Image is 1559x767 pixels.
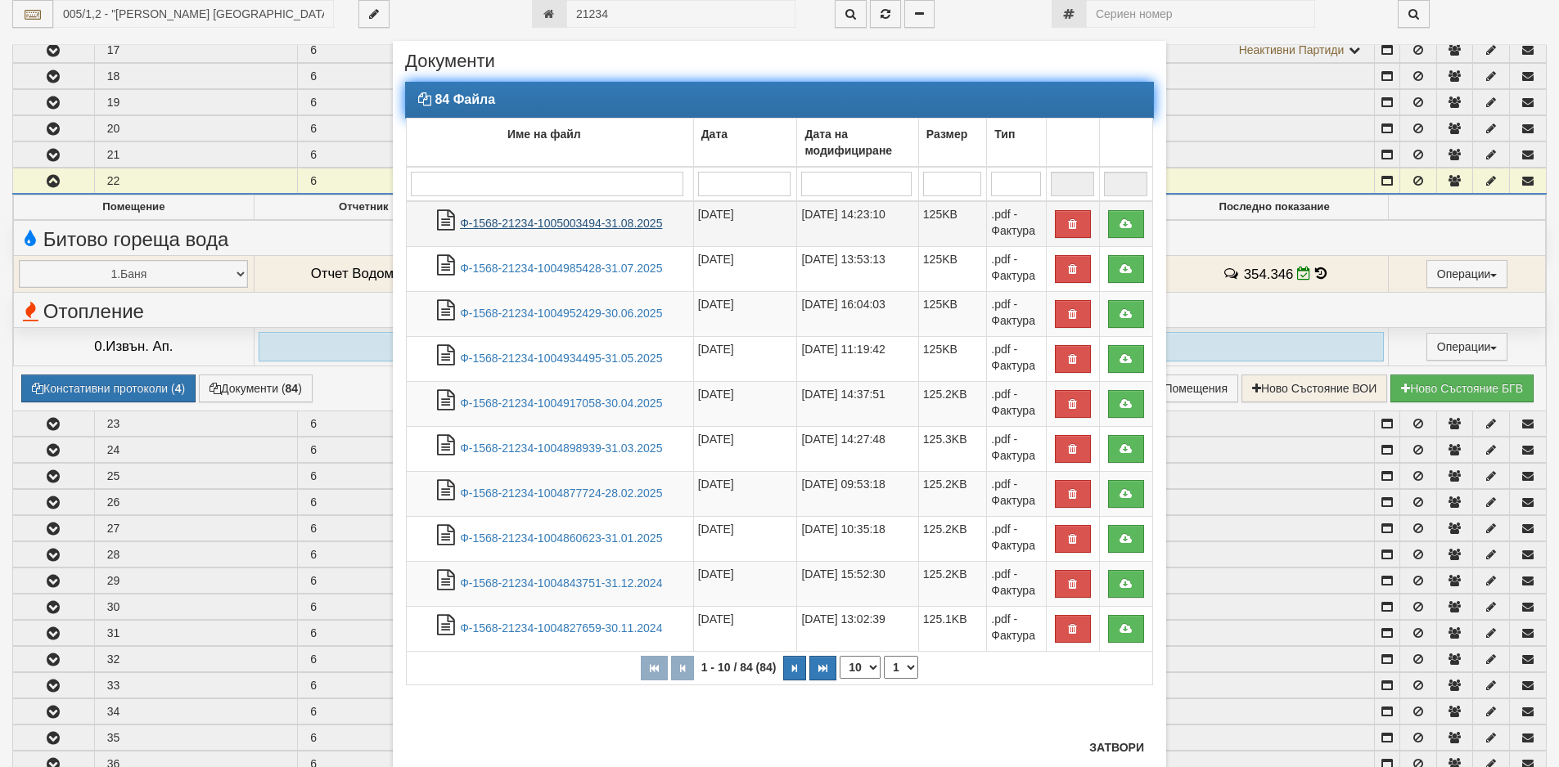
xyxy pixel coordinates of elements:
a: Ф-1568-21234-1004917058-30.04.2025 [460,397,662,410]
td: Размер: No sort applied, activate to apply an ascending sort [918,118,986,167]
td: [DATE] [693,291,797,336]
td: [DATE] [693,426,797,471]
td: Дата: No sort applied, activate to apply an ascending sort [693,118,797,167]
tr: Ф-1568-21234-1004898939-31.03.2025.pdf - Фактура [407,426,1153,471]
td: [DATE] 15:52:30 [797,561,918,606]
span: 1 - 10 / 84 (84) [697,661,781,674]
b: Размер [926,128,967,141]
a: Ф-1568-21234-1004985428-31.07.2025 [460,262,662,275]
td: 125KB [918,201,986,247]
td: 125.2KB [918,516,986,561]
tr: Ф-1568-21234-1004934495-31.05.2025.pdf - Фактура [407,336,1153,381]
tr: Ф-1568-21234-1004952429-30.06.2025.pdf - Фактура [407,291,1153,336]
a: Ф-1568-21234-1004898939-31.03.2025 [460,442,662,455]
td: [DATE] 13:53:13 [797,246,918,291]
a: Ф-1568-21234-1004843751-31.12.2024 [460,576,662,590]
select: Брой редове на страница [840,656,881,679]
button: Предишна страница [671,656,694,680]
td: [DATE] [693,381,797,426]
tr: Ф-1568-21234-1004860623-31.01.2025.pdf - Фактура [407,516,1153,561]
td: .pdf - Фактура [987,201,1047,247]
td: [DATE] 09:53:18 [797,471,918,516]
button: Последна страница [809,656,836,680]
td: 125.2KB [918,381,986,426]
tr: Ф-1568-21234-1004917058-30.04.2025.pdf - Фактура [407,381,1153,426]
b: Име на файл [507,128,581,141]
td: [DATE] [693,201,797,247]
td: [DATE] [693,516,797,561]
td: .pdf - Фактура [987,381,1047,426]
td: [DATE] 14:27:48 [797,426,918,471]
td: [DATE] 13:02:39 [797,606,918,651]
a: Ф-1568-21234-1004934495-31.05.2025 [460,352,662,365]
tr: Ф-1568-21234-1005003494-31.08.2025.pdf - Фактура [407,201,1153,247]
td: .pdf - Фактура [987,336,1047,381]
td: .pdf - Фактура [987,471,1047,516]
td: Дата на модифициране: No sort applied, activate to apply an ascending sort [797,118,918,167]
td: 125.1KB [918,606,986,651]
button: Затвори [1079,734,1154,760]
a: Ф-1568-21234-1005003494-31.08.2025 [460,217,662,230]
a: Ф-1568-21234-1004877724-28.02.2025 [460,487,662,500]
td: [DATE] 11:19:42 [797,336,918,381]
td: 125.2KB [918,561,986,606]
tr: Ф-1568-21234-1004985428-31.07.2025.pdf - Фактура [407,246,1153,291]
button: Първа страница [641,656,668,680]
td: 125.3KB [918,426,986,471]
td: [DATE] 10:35:18 [797,516,918,561]
td: [DATE] 16:04:03 [797,291,918,336]
td: .pdf - Фактура [987,246,1047,291]
tr: Ф-1568-21234-1004843751-31.12.2024.pdf - Фактура [407,561,1153,606]
tr: Ф-1568-21234-1004827659-30.11.2024.pdf - Фактура [407,606,1153,651]
td: [DATE] [693,336,797,381]
b: Дата на модифициране [804,128,892,157]
tr: Ф-1568-21234-1004877724-28.02.2025.pdf - Фактура [407,471,1153,516]
a: Ф-1568-21234-1004827659-30.11.2024 [460,621,662,635]
td: [DATE] [693,606,797,651]
button: Следваща страница [783,656,806,680]
strong: 84 Файла [435,92,495,106]
b: Дата [701,128,728,141]
td: .pdf - Фактура [987,561,1047,606]
td: 125KB [918,291,986,336]
td: .pdf - Фактура [987,606,1047,651]
td: Име на файл: No sort applied, activate to apply an ascending sort [407,118,694,167]
td: .pdf - Фактура [987,516,1047,561]
td: [DATE] [693,246,797,291]
td: [DATE] 14:23:10 [797,201,918,247]
span: Документи [405,53,495,82]
td: .pdf - Фактура [987,291,1047,336]
td: 125KB [918,246,986,291]
a: Ф-1568-21234-1004952429-30.06.2025 [460,307,662,320]
td: .pdf - Фактура [987,426,1047,471]
select: Страница номер [884,656,918,679]
td: : No sort applied, activate to apply an ascending sort [1099,118,1152,167]
td: 125.2KB [918,471,986,516]
td: [DATE] 14:37:51 [797,381,918,426]
td: [DATE] [693,561,797,606]
a: Ф-1568-21234-1004860623-31.01.2025 [460,532,662,545]
td: [DATE] [693,471,797,516]
td: Тип: No sort applied, activate to apply an ascending sort [987,118,1047,167]
b: Тип [994,128,1015,141]
td: 125KB [918,336,986,381]
td: : No sort applied, activate to apply an ascending sort [1046,118,1099,167]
